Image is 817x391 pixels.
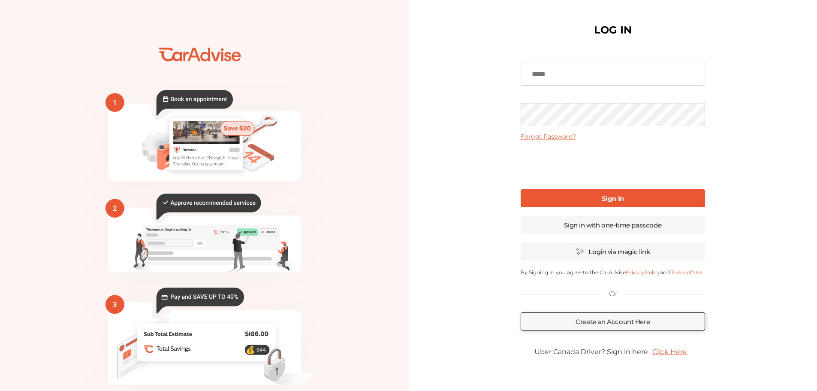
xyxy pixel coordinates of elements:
a: Sign in with one-time passcode [521,216,705,234]
span: Uber Canada Driver? Sign in here [534,348,648,356]
a: Forgot Password? [521,133,576,140]
a: Click Here [648,343,691,360]
img: magic_icon.32c66aac.svg [576,248,584,256]
a: Sign In [521,189,705,207]
a: Privacy Policy [626,269,660,276]
text: 💰 [246,346,255,355]
a: Login via magic link [521,242,705,261]
h1: LOG IN [594,26,632,34]
a: Create an Account Here [521,312,705,330]
a: Terms of Use [670,269,703,276]
p: By Signing In you agree to the CarAdvise and . [521,269,705,276]
iframe: reCAPTCHA [548,147,678,181]
p: Or [609,289,617,299]
b: Sign In [602,194,624,203]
